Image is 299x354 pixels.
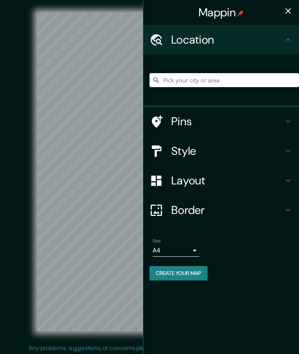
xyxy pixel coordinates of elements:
h4: Mappin [199,5,244,19]
button: Create your map [149,266,208,280]
div: Border [143,195,299,225]
input: Pick your city or area [149,73,299,87]
h4: Style [171,144,283,158]
div: A4 [153,244,199,257]
div: Layout [143,166,299,195]
img: pin-icon.png [237,10,244,16]
h4: Border [171,203,283,217]
div: Location [143,25,299,54]
h4: Layout [171,173,283,188]
p: Any problems, suggestions, or concerns please email . [28,343,268,353]
h4: Location [171,33,283,47]
h4: Pins [171,114,283,128]
label: Size [153,238,161,244]
canvas: Map [37,12,262,331]
div: Style [143,136,299,166]
div: Pins [143,107,299,136]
